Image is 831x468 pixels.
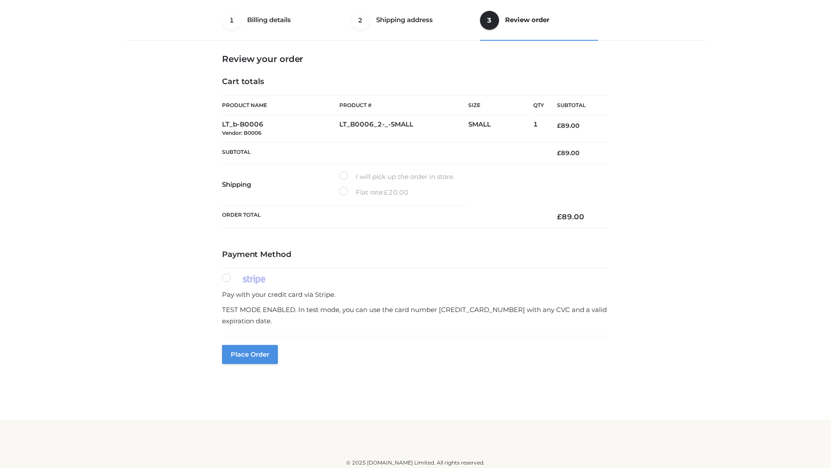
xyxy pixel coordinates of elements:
th: Size [468,96,529,115]
th: Subtotal [544,96,609,115]
span: £ [384,188,388,196]
button: Place order [222,345,278,364]
bdi: 89.00 [557,122,580,130]
h4: Payment Method [222,250,609,260]
bdi: 20.00 [384,188,409,196]
label: I will pick up the order in store. [339,171,454,182]
bdi: 89.00 [557,212,584,221]
th: Product Name [222,95,339,115]
bdi: 89.00 [557,149,580,157]
h3: Review your order [222,54,609,64]
h4: Cart totals [222,77,609,87]
small: Vendor: B0006 [222,130,261,136]
td: LT_b-B0006 [222,115,339,143]
td: SMALL [468,115,533,143]
th: Shipping [222,164,339,205]
p: Pay with your credit card via Stripe. [222,289,609,300]
span: £ [557,149,561,157]
p: TEST MODE ENABLED. In test mode, you can use the card number [CREDIT_CARD_NUMBER] with any CVC an... [222,304,609,326]
th: Order Total [222,205,544,228]
span: £ [557,212,562,221]
th: Product # [339,95,468,115]
th: Qty [533,95,544,115]
label: Flat rate: [339,187,409,198]
td: 1 [533,115,544,143]
td: LT_B0006_2-_-SMALL [339,115,468,143]
span: £ [557,122,561,130]
th: Subtotal [222,142,544,163]
div: © 2025 [DOMAIN_NAME] Limited. All rights reserved. [129,458,702,467]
